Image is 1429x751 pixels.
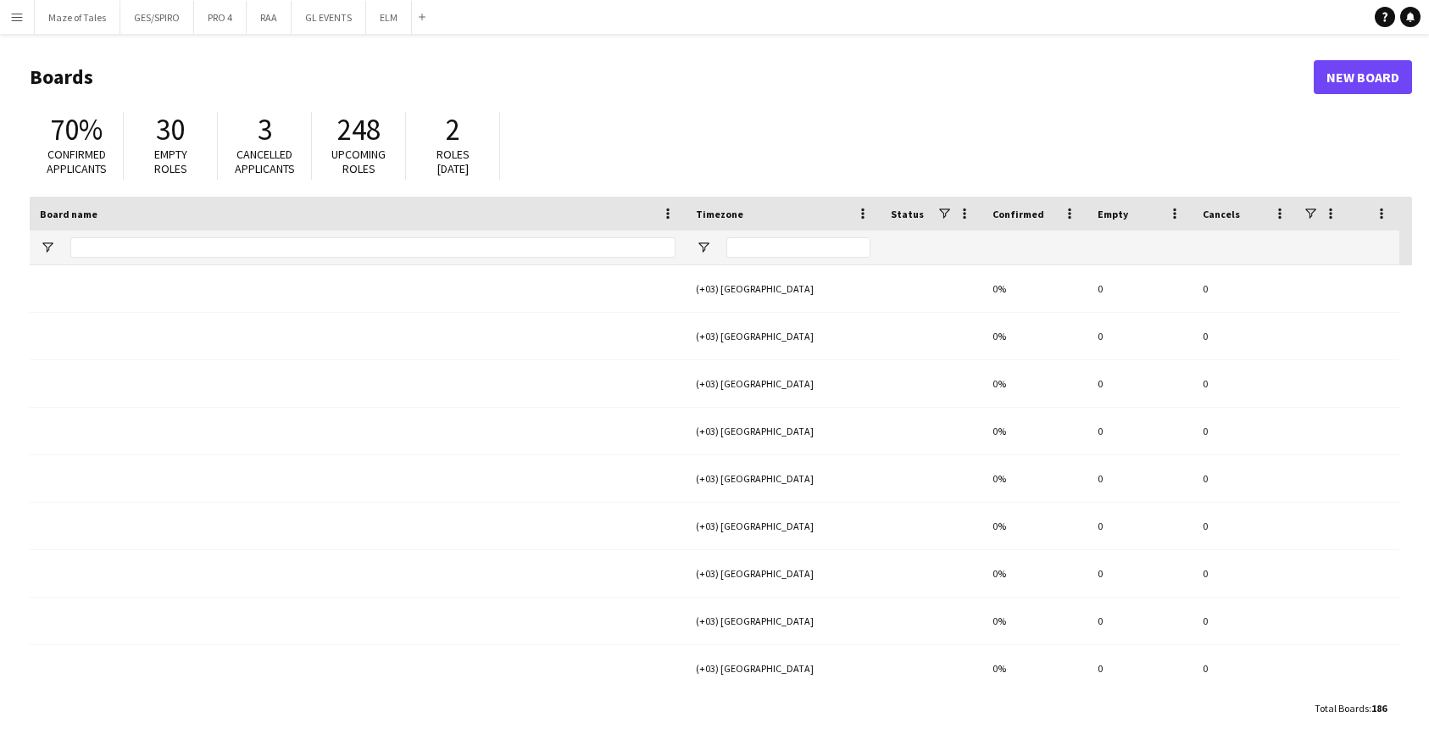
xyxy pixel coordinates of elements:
div: 0% [982,313,1087,359]
span: Cancels [1203,208,1240,220]
div: 0 [1193,360,1298,407]
span: 186 [1371,702,1387,715]
div: 0 [1087,265,1193,312]
span: Board name [40,208,97,220]
h1: Boards [30,64,1314,90]
button: Open Filter Menu [696,240,711,255]
div: 0 [1193,598,1298,644]
button: Open Filter Menu [40,240,55,255]
div: 0% [982,598,1087,644]
span: 70% [50,111,103,148]
button: GL EVENTS [292,1,366,34]
div: 0 [1193,408,1298,454]
div: 0 [1193,455,1298,502]
button: GES/SPIRO [120,1,194,34]
span: Total Boards [1315,702,1369,715]
span: Cancelled applicants [235,147,295,176]
span: Upcoming roles [331,147,386,176]
div: 0 [1193,313,1298,359]
span: 2 [446,111,460,148]
div: (+03) [GEOGRAPHIC_DATA] [686,360,881,407]
div: 0 [1087,360,1193,407]
div: 0% [982,503,1087,549]
div: (+03) [GEOGRAPHIC_DATA] [686,598,881,644]
span: Empty roles [154,147,187,176]
div: 0 [1087,598,1193,644]
input: Board name Filter Input [70,237,676,258]
button: RAA [247,1,292,34]
div: 0% [982,360,1087,407]
span: Roles [DATE] [436,147,470,176]
button: ELM [366,1,412,34]
div: 0% [982,408,1087,454]
div: (+03) [GEOGRAPHIC_DATA] [686,645,881,692]
div: 0 [1087,455,1193,502]
div: 0 [1193,265,1298,312]
button: Maze of Tales [35,1,120,34]
span: 3 [258,111,272,148]
div: (+03) [GEOGRAPHIC_DATA] [686,408,881,454]
div: (+03) [GEOGRAPHIC_DATA] [686,313,881,359]
div: 0 [1193,550,1298,597]
span: Confirmed [993,208,1044,220]
div: 0 [1087,313,1193,359]
div: 0 [1193,645,1298,692]
div: 0% [982,550,1087,597]
input: Timezone Filter Input [726,237,870,258]
div: : [1315,692,1387,725]
span: 248 [337,111,381,148]
span: 30 [156,111,185,148]
div: 0% [982,265,1087,312]
div: (+03) [GEOGRAPHIC_DATA] [686,550,881,597]
button: PRO 4 [194,1,247,34]
div: 0 [1087,408,1193,454]
div: 0% [982,455,1087,502]
div: 0 [1193,503,1298,549]
div: (+03) [GEOGRAPHIC_DATA] [686,503,881,549]
div: 0 [1087,645,1193,692]
span: Status [891,208,924,220]
span: Timezone [696,208,743,220]
a: New Board [1314,60,1412,94]
div: (+03) [GEOGRAPHIC_DATA] [686,455,881,502]
div: 0 [1087,503,1193,549]
span: Empty [1098,208,1128,220]
span: Confirmed applicants [47,147,107,176]
div: (+03) [GEOGRAPHIC_DATA] [686,265,881,312]
div: 0% [982,645,1087,692]
div: 0 [1087,550,1193,597]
